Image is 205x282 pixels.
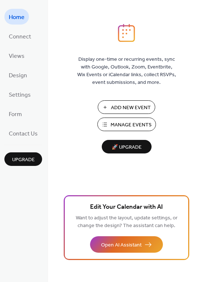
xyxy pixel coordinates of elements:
[9,70,27,81] span: Design
[9,128,38,140] span: Contact Us
[4,9,29,25] a: Home
[101,241,142,249] span: Open AI Assistant
[4,86,35,102] a: Settings
[106,142,147,152] span: 🚀 Upgrade
[98,100,155,114] button: Add New Event
[111,104,151,112] span: Add New Event
[118,24,135,42] img: logo_icon.svg
[102,140,152,153] button: 🚀 Upgrade
[77,56,176,86] span: Display one-time or recurring events, sync with Google, Outlook, Zoom, Eventbrite, Wix Events or ...
[9,12,25,23] span: Home
[4,125,42,141] a: Contact Us
[90,236,163,253] button: Open AI Assistant
[9,31,31,42] span: Connect
[97,118,156,131] button: Manage Events
[4,28,36,44] a: Connect
[90,202,163,212] span: Edit Your Calendar with AI
[4,67,31,83] a: Design
[9,109,22,120] span: Form
[111,121,152,129] span: Manage Events
[76,213,178,231] span: Want to adjust the layout, update settings, or change the design? The assistant can help.
[4,106,26,122] a: Form
[9,89,31,101] span: Settings
[4,48,29,63] a: Views
[4,152,42,166] button: Upgrade
[12,156,35,164] span: Upgrade
[9,51,25,62] span: Views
